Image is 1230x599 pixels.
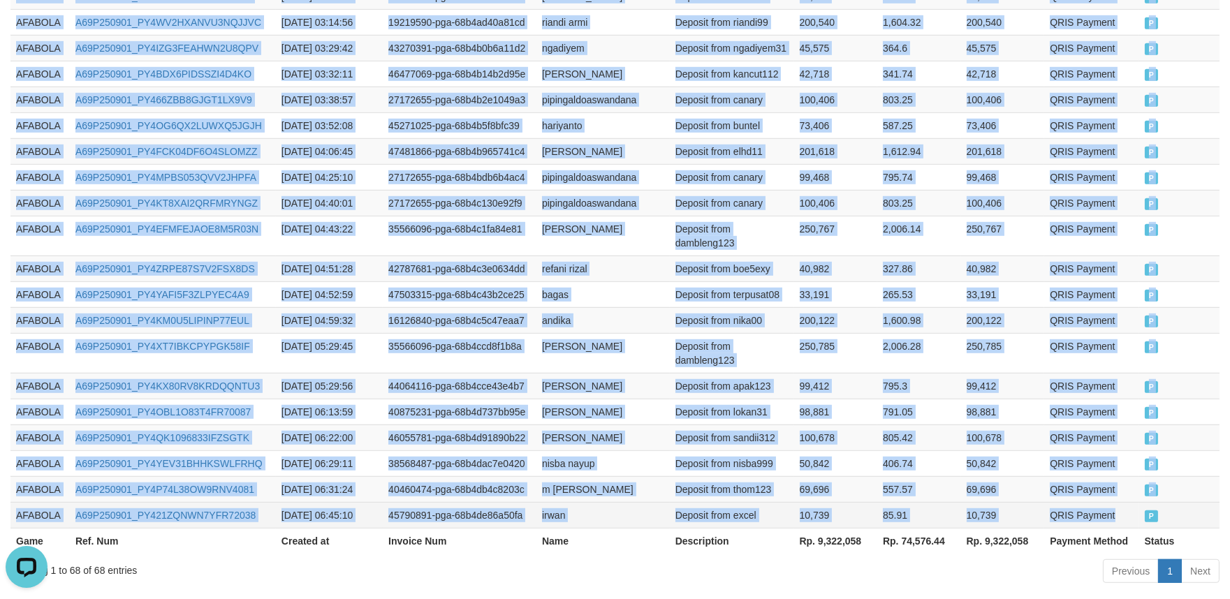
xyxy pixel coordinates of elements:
[877,61,961,87] td: 341.74
[383,281,536,307] td: 47503315-pga-68b4c43b2ce25
[383,424,536,450] td: 46055781-pga-68b4d91890b22
[877,164,961,190] td: 795.74
[794,87,878,112] td: 100,406
[75,94,252,105] a: A69P250901_PY466ZBB8GJGT1LX9V9
[536,307,670,333] td: andika
[877,256,961,281] td: 327.86
[383,373,536,399] td: 44064116-pga-68b4cce43e4b7
[276,333,383,373] td: [DATE] 05:29:45
[1044,502,1139,528] td: QRIS Payment
[1044,476,1139,502] td: QRIS Payment
[75,406,251,417] a: A69P250901_PY4OBL1O83T4FR70087
[383,35,536,61] td: 43270391-pga-68b4b0b6a11d2
[75,43,258,54] a: A69P250901_PY4IZG3FEAHWN2U8QPV
[10,502,70,528] td: AFABOLA
[1145,485,1159,496] span: PAID
[794,35,878,61] td: 45,575
[1145,17,1159,29] span: PAID
[1145,264,1159,276] span: PAID
[1145,381,1159,393] span: PAID
[877,476,961,502] td: 557.57
[1145,172,1159,184] span: PAID
[536,256,670,281] td: refani rizal
[536,399,670,424] td: [PERSON_NAME]
[1103,559,1159,583] a: Previous
[1158,559,1182,583] a: 1
[961,476,1045,502] td: 69,696
[961,373,1045,399] td: 99,412
[1145,459,1159,471] span: PAID
[961,138,1045,164] td: 201,618
[961,61,1045,87] td: 42,718
[1044,164,1139,190] td: QRIS Payment
[794,138,878,164] td: 201,618
[1044,307,1139,333] td: QRIS Payment
[383,256,536,281] td: 42787681-pga-68b4c3e0634dd
[877,502,961,528] td: 85.91
[536,164,670,190] td: pipingaldoaswandana
[670,87,794,112] td: Deposit from canary
[961,164,1045,190] td: 99,468
[794,307,878,333] td: 200,122
[383,399,536,424] td: 40875231-pga-68b4d737bb95e
[961,528,1045,554] th: Rp. 9,322,058
[877,424,961,450] td: 805.42
[1181,559,1220,583] a: Next
[1145,69,1159,81] span: PAID
[961,35,1045,61] td: 45,575
[670,424,794,450] td: Deposit from sandii312
[794,256,878,281] td: 40,982
[383,476,536,502] td: 40460474-pga-68b4db4c8203c
[670,9,794,35] td: Deposit from riandi99
[276,476,383,502] td: [DATE] 06:31:24
[10,373,70,399] td: AFABOLA
[794,164,878,190] td: 99,468
[536,333,670,373] td: [PERSON_NAME]
[536,424,670,450] td: [PERSON_NAME]
[1145,198,1159,210] span: PAID
[75,120,262,131] a: A69P250901_PY4OG6QX2LUWXQ5JGJH
[75,68,251,80] a: A69P250901_PY4BDX6PIDSSZI4D4KO
[961,307,1045,333] td: 200,122
[10,138,70,164] td: AFABOLA
[1044,9,1139,35] td: QRIS Payment
[670,216,794,256] td: Deposit from dambleng123
[877,9,961,35] td: 1,604.32
[794,112,878,138] td: 73,406
[75,289,249,300] a: A69P250901_PY4YAFI5F3ZLPYEC4A9
[536,502,670,528] td: irwan
[670,373,794,399] td: Deposit from apak123
[961,281,1045,307] td: 33,191
[10,112,70,138] td: AFABOLA
[877,450,961,476] td: 406.74
[10,399,70,424] td: AFABOLA
[276,528,383,554] th: Created at
[10,307,70,333] td: AFABOLA
[1044,373,1139,399] td: QRIS Payment
[1145,341,1159,353] span: PAID
[961,190,1045,216] td: 100,406
[383,87,536,112] td: 27172655-pga-68b4b2e1049a3
[276,256,383,281] td: [DATE] 04:51:28
[75,263,255,274] a: A69P250901_PY4ZRPE87S7V2FSX8DS
[1044,138,1139,164] td: QRIS Payment
[536,281,670,307] td: bagas
[75,484,254,495] a: A69P250901_PY4P74L38OW9RNV4081
[670,164,794,190] td: Deposit from canary
[794,216,878,256] td: 250,767
[383,450,536,476] td: 38568487-pga-68b4dac7e0420
[877,399,961,424] td: 791.05
[1145,407,1159,419] span: PAID
[6,6,47,47] button: Open LiveChat chat widget
[276,9,383,35] td: [DATE] 03:14:56
[536,87,670,112] td: pipingaldoaswandana
[383,333,536,373] td: 35566096-pga-68b4ccd8f1b8a
[383,61,536,87] td: 46477069-pga-68b4b14b2d95e
[794,281,878,307] td: 33,191
[536,528,670,554] th: Name
[75,510,256,521] a: A69P250901_PY421ZQNWN7YFR72038
[536,373,670,399] td: [PERSON_NAME]
[276,164,383,190] td: [DATE] 04:25:10
[877,87,961,112] td: 803.25
[276,502,383,528] td: [DATE] 06:45:10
